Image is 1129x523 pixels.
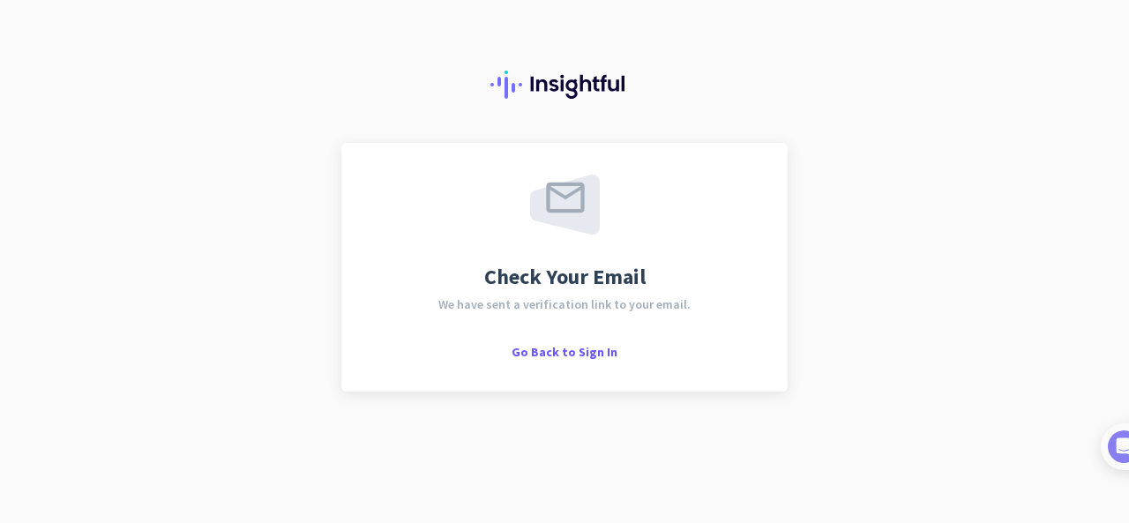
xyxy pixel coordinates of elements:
[438,298,691,310] span: We have sent a verification link to your email.
[490,71,639,99] img: Insightful
[530,175,600,235] img: email-sent
[512,344,617,360] span: Go Back to Sign In
[484,266,646,288] span: Check Your Email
